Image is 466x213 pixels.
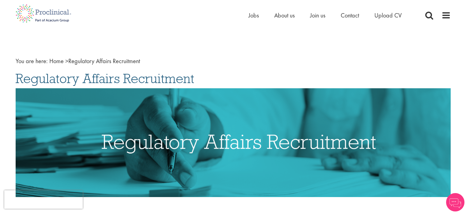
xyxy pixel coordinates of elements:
a: About us [274,11,295,19]
iframe: reCAPTCHA [4,190,83,209]
span: Regulatory Affairs Recruitment [16,70,194,87]
img: Chatbot [446,193,464,211]
a: breadcrumb link to Home [49,57,64,65]
span: Regulatory Affairs Recruitment [49,57,140,65]
a: Jobs [248,11,259,19]
a: Upload CV [374,11,402,19]
a: Contact [341,11,359,19]
img: Regulatory Affairs Recruitment [16,88,451,197]
span: > [65,57,68,65]
span: You are here: [16,57,48,65]
a: Join us [310,11,325,19]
